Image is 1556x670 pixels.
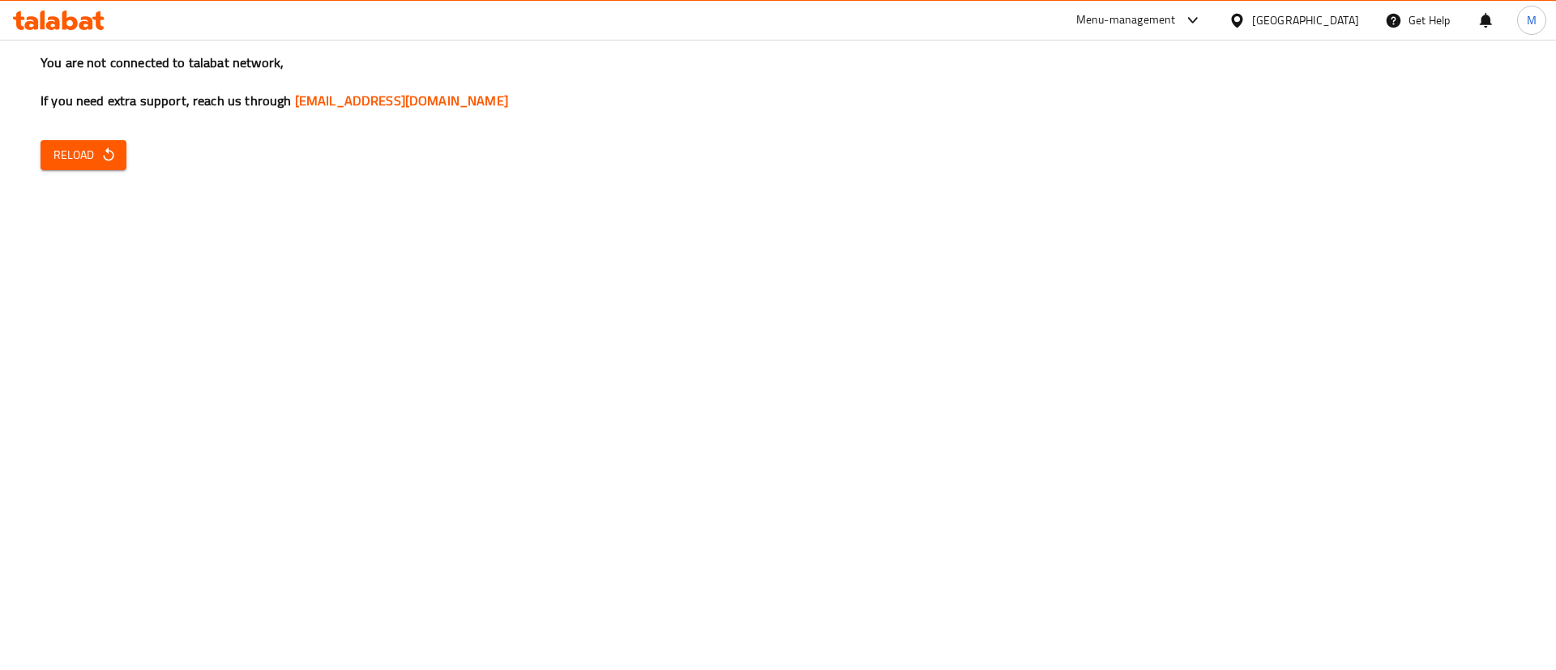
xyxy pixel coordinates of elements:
button: Reload [41,140,126,170]
h3: You are not connected to talabat network, If you need extra support, reach us through [41,53,1515,110]
a: [EMAIL_ADDRESS][DOMAIN_NAME] [295,88,508,113]
div: Menu-management [1076,11,1176,30]
div: [GEOGRAPHIC_DATA] [1252,11,1359,29]
span: M [1527,11,1537,29]
span: Reload [53,145,113,165]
